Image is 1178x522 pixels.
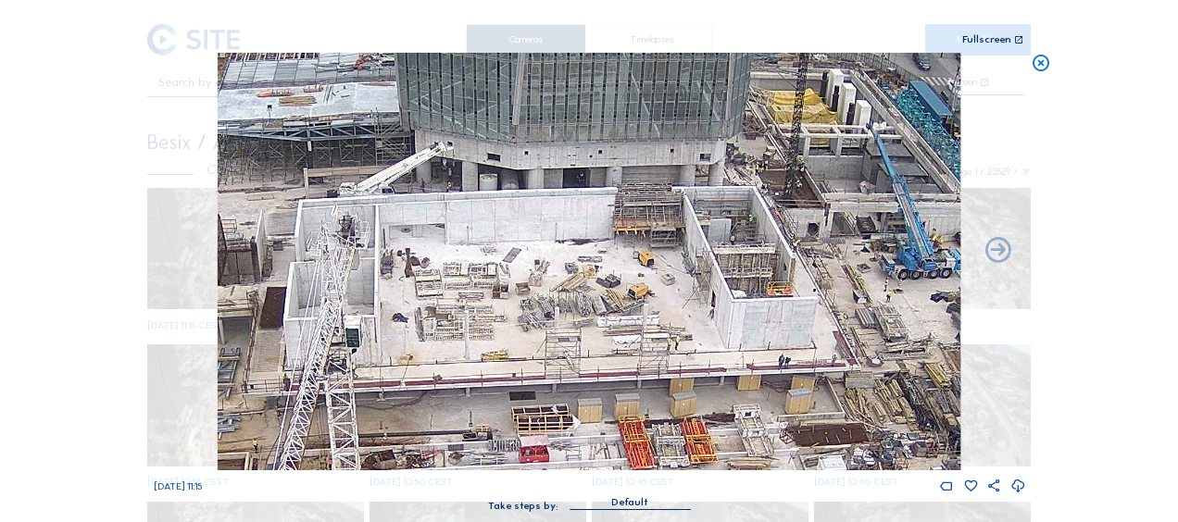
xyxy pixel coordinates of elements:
span: [DATE] 11:15 [154,480,202,492]
div: Default [570,494,690,509]
div: Take steps by: [488,501,558,511]
div: Fullscreen [962,34,1011,45]
div: Default [611,494,648,511]
i: Back [983,236,1013,267]
img: Image [218,53,960,470]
